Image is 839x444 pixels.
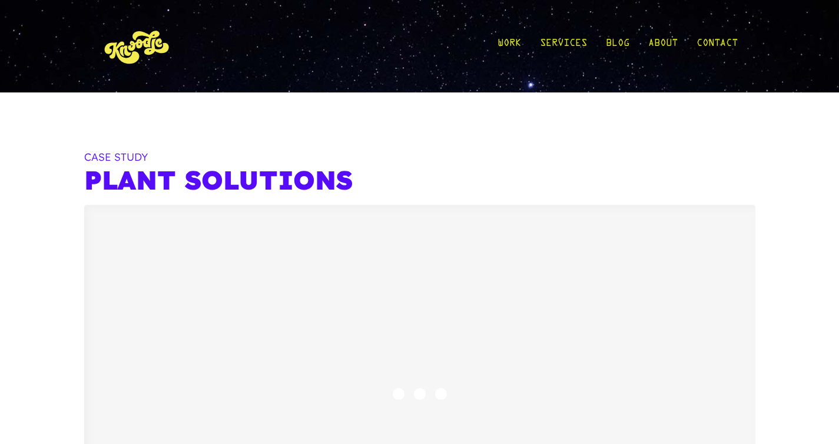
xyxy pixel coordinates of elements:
[606,19,629,74] a: Blog
[648,19,678,74] a: About
[540,19,587,74] a: Services
[102,19,173,74] img: KnoLogo(yellow)
[84,149,755,196] h1: Plant Solutions
[697,19,738,74] a: Contact
[498,19,521,74] a: Work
